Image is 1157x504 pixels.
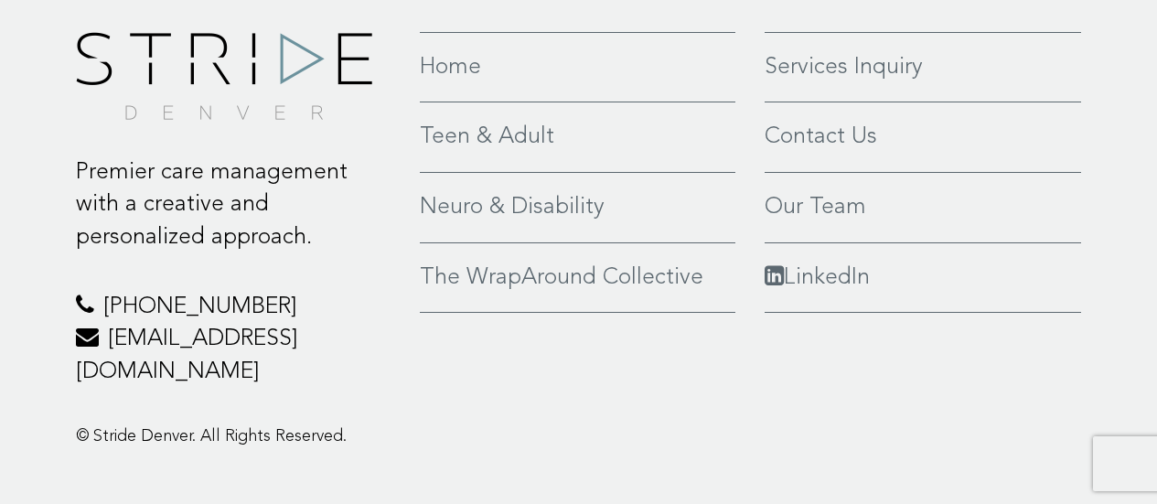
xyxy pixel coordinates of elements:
img: footer-logo.png [76,32,372,120]
a: Teen & Adult [420,121,735,154]
p: [PHONE_NUMBER] [EMAIL_ADDRESS][DOMAIN_NAME] [76,291,393,389]
a: Neuro & Disability [420,191,735,224]
a: The WrapAround Collective [420,262,735,295]
p: Premier care management with a creative and personalized approach. [76,156,393,254]
a: LinkedIn [765,262,1082,295]
a: Our Team [765,191,1082,224]
a: Home [420,51,735,84]
span: © Stride Denver. All Rights Reserved. [76,428,347,445]
a: Services Inquiry [765,51,1082,84]
a: Contact Us [765,121,1082,154]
